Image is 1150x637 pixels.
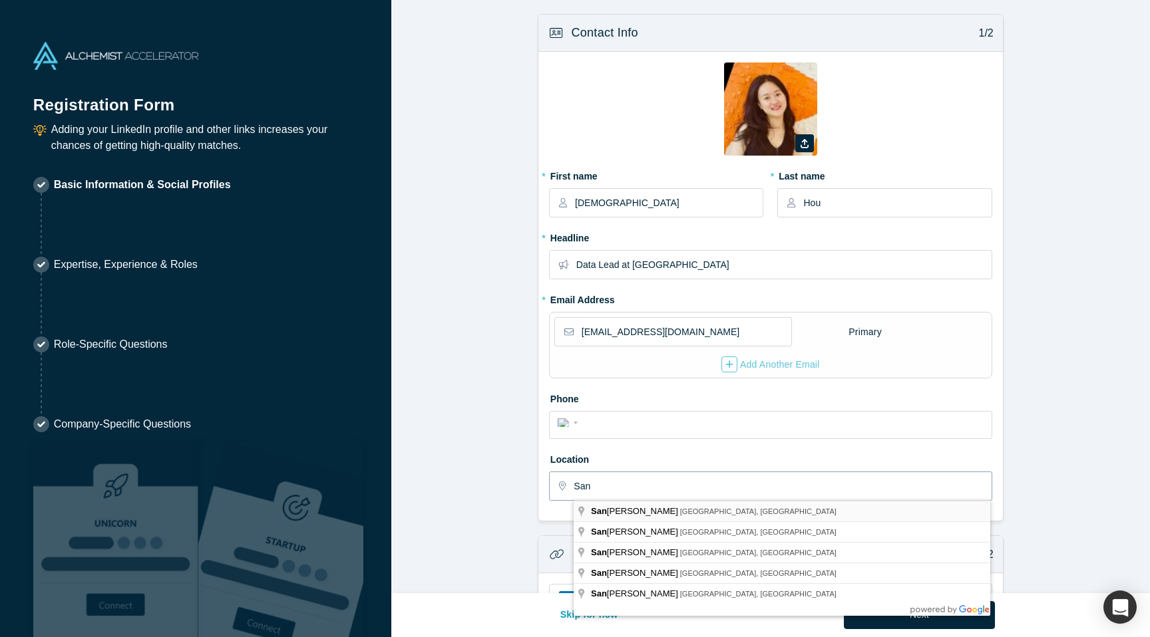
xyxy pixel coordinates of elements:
[54,336,168,352] p: Role-Specific Questions
[576,251,991,279] input: Partner, CEO
[591,588,680,598] span: [PERSON_NAME]
[549,448,992,467] label: Location
[680,528,837,536] span: [GEOGRAPHIC_DATA], [GEOGRAPHIC_DATA]
[721,356,821,373] button: Add Another Email
[848,320,882,344] div: Primary
[549,289,615,307] label: Email Address
[680,569,837,577] span: [GEOGRAPHIC_DATA], [GEOGRAPHIC_DATA]
[33,42,198,70] img: Alchemist Accelerator Logo
[51,122,358,154] p: Adding your LinkedIn profile and other links increases your chances of getting high-quality matches.
[591,527,607,537] span: San
[591,547,607,557] span: San
[33,79,358,117] h1: Registration Form
[591,568,607,578] span: San
[54,177,231,193] p: Basic Information & Social Profiles
[680,507,837,515] span: [GEOGRAPHIC_DATA], [GEOGRAPHIC_DATA]
[721,356,820,372] div: Add Another Email
[591,568,680,578] span: [PERSON_NAME]
[680,590,837,598] span: [GEOGRAPHIC_DATA], [GEOGRAPHIC_DATA]
[549,388,992,406] label: Phone
[546,601,632,629] button: Skip for now
[54,416,191,432] p: Company-Specific Questions
[574,472,990,500] input: Enter a location
[591,506,607,516] span: San
[724,63,817,156] img: Profile user default
[591,527,680,537] span: [PERSON_NAME]
[591,547,680,557] span: [PERSON_NAME]
[591,588,607,598] span: San
[972,547,994,563] p: 2/2
[591,506,680,516] span: [PERSON_NAME]
[54,257,198,273] p: Expertise, Experience & Roles
[549,227,992,245] label: Headline
[573,545,639,563] h3: Social Links
[559,591,575,607] img: LinkedIn icon
[549,165,763,184] label: First name
[572,24,638,42] h3: Contact Info
[777,165,992,184] label: Last name
[680,549,837,557] span: [GEOGRAPHIC_DATA], [GEOGRAPHIC_DATA]
[972,25,994,41] p: 1/2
